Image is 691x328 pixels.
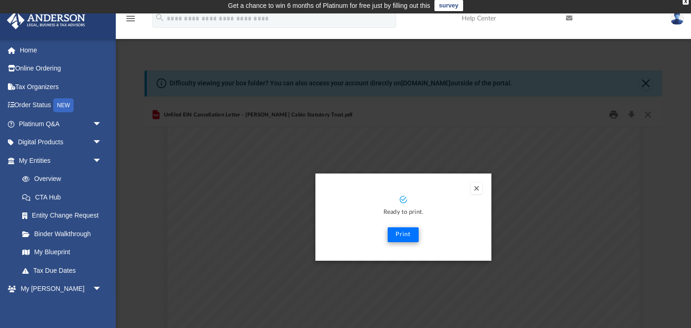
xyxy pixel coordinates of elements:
a: menu [125,18,136,24]
img: Anderson Advisors Platinum Portal [4,11,88,29]
a: My [PERSON_NAME] Teamarrow_drop_down [6,280,111,309]
i: search [155,13,165,23]
div: NEW [53,98,74,112]
a: CTA Hub [13,188,116,206]
a: Tax Organizers [6,77,116,96]
span: arrow_drop_down [93,151,111,170]
a: Binder Walkthrough [13,225,116,243]
a: Home [6,41,116,59]
a: Tax Due Dates [13,261,116,280]
span: arrow_drop_down [93,133,111,152]
span: arrow_drop_down [93,115,111,134]
img: User Pic [670,12,684,25]
a: Order StatusNEW [6,96,116,115]
a: Entity Change Request [13,206,116,225]
a: Online Ordering [6,59,116,78]
a: Overview [13,170,116,188]
p: Ready to print. [325,207,482,218]
a: My Blueprint [13,243,111,262]
button: Print [388,227,419,242]
a: Digital Productsarrow_drop_down [6,133,116,152]
a: My Entitiesarrow_drop_down [6,151,116,170]
i: menu [125,13,136,24]
span: arrow_drop_down [93,280,111,299]
a: Platinum Q&Aarrow_drop_down [6,115,116,133]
